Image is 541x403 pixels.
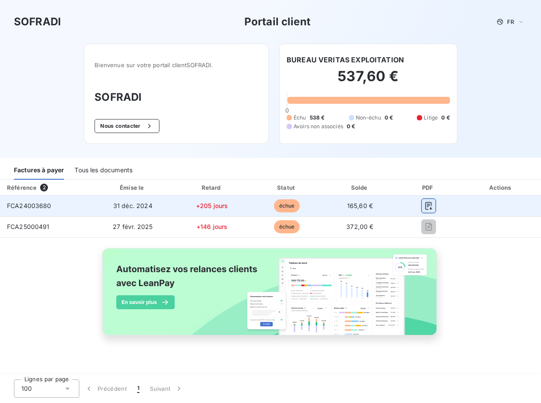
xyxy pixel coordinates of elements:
span: FCA24003680 [7,202,51,209]
span: 0 [285,107,289,114]
div: Solde [326,183,395,192]
div: Retard [176,183,248,192]
div: PDF [398,183,459,192]
span: échue [274,199,300,212]
h3: SOFRADI [14,14,61,30]
h6: BUREAU VERITAS EXPLOITATION [287,55,404,65]
span: 2 [40,184,48,191]
span: +205 jours [196,202,228,209]
h3: Portail client [244,14,311,30]
span: 0 € [385,114,393,122]
div: Tous les documents [74,161,132,180]
button: Précédent [79,379,132,398]
span: 0 € [441,114,450,122]
span: 100 [21,384,32,393]
span: échue [274,220,300,233]
div: Émise le [93,183,172,192]
button: Suivant [145,379,189,398]
span: +146 jours [196,223,228,230]
div: Référence [7,184,37,191]
span: 538 € [310,114,325,122]
span: FCA25000491 [7,223,50,230]
img: banner [95,243,446,350]
div: Actions [463,183,539,192]
button: Nous contacter [95,119,159,133]
h3: SOFRADI [95,89,258,105]
span: Échu [294,114,306,122]
span: Bienvenue sur votre portail client SOFRADI . [95,61,258,68]
span: FR [507,18,514,25]
div: Statut [252,183,322,192]
span: 27 févr. 2025 [113,223,152,230]
span: Litige [424,114,438,122]
span: Avoirs non associés [294,123,343,130]
h2: 537,60 € [287,68,450,94]
span: 372,00 € [346,223,373,230]
span: Non-échu [356,114,381,122]
span: 1 [137,384,139,393]
button: 1 [132,379,145,398]
span: 165,60 € [347,202,373,209]
span: 0 € [347,123,355,130]
div: Factures à payer [14,161,64,180]
span: 31 déc. 2024 [113,202,152,209]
